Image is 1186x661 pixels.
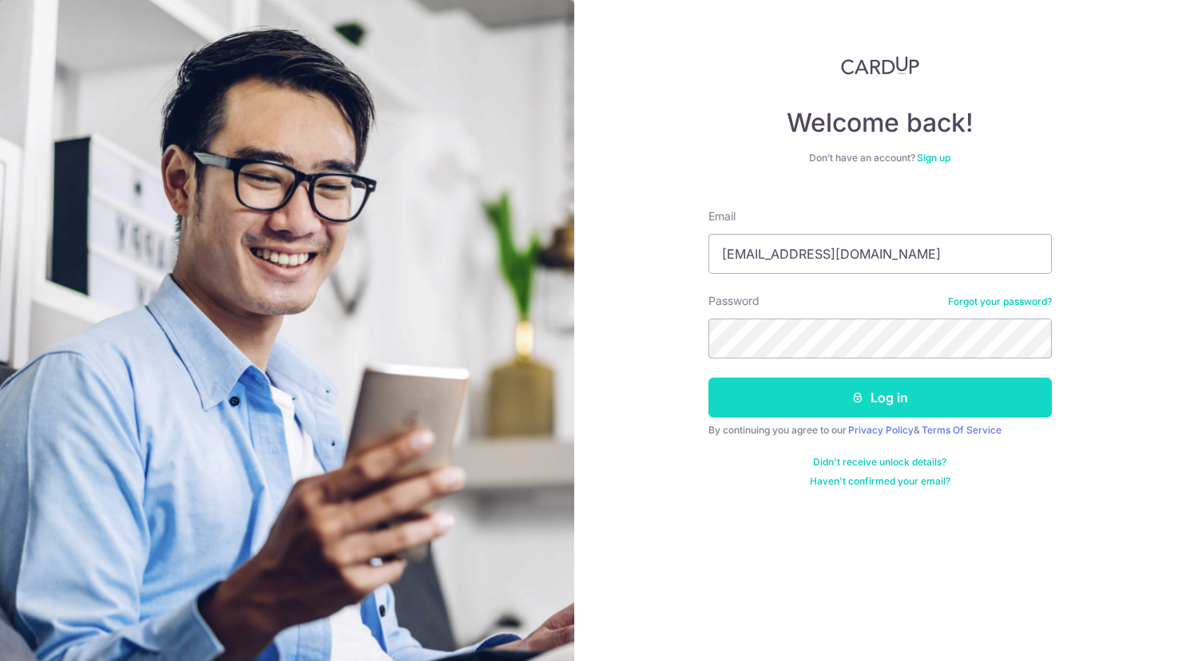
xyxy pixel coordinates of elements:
div: Don’t have an account? [708,152,1052,164]
a: Privacy Policy [848,424,914,436]
img: CardUp Logo [841,56,919,75]
div: By continuing you agree to our & [708,424,1052,437]
a: Terms Of Service [922,424,1002,436]
label: Password [708,293,760,309]
a: Sign up [917,152,950,164]
a: Didn't receive unlock details? [813,456,946,469]
h4: Welcome back! [708,107,1052,139]
input: Enter your Email [708,234,1052,274]
label: Email [708,208,736,224]
a: Forgot your password? [948,295,1052,308]
button: Log in [708,378,1052,418]
a: Haven't confirmed your email? [810,475,950,488]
